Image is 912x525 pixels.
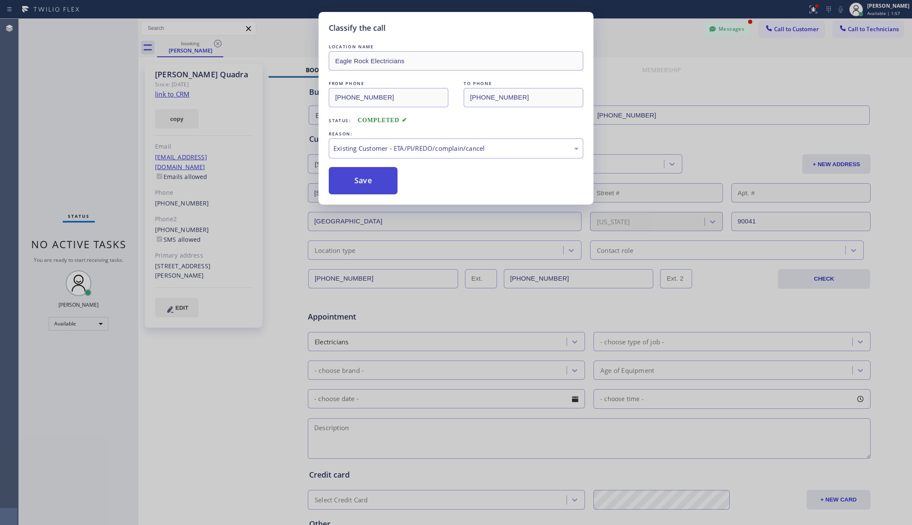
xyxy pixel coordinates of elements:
[329,117,351,123] span: Status:
[329,88,448,107] input: From phone
[333,144,579,153] div: Existing Customer - ETA/PI/REDO/complain/cancel
[329,167,398,194] button: Save
[358,117,407,123] span: COMPLETED
[464,79,583,88] div: TO PHONE
[329,22,386,34] h5: Classify the call
[329,42,583,51] div: LOCATION NAME
[464,88,583,107] input: To phone
[329,129,583,138] div: REASON:
[329,79,448,88] div: FROM PHONE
